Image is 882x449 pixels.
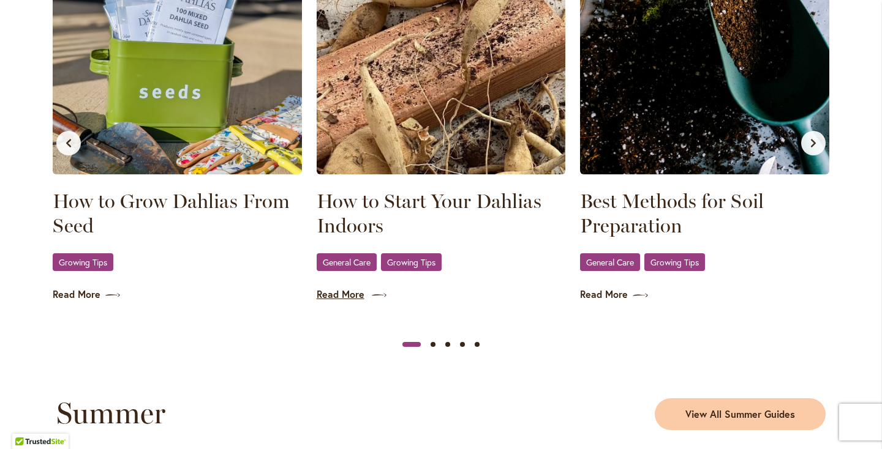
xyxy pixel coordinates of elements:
[317,253,566,273] div: ,
[426,337,440,352] button: Slide 2
[317,288,566,302] a: Read More
[580,253,829,273] div: ,
[655,398,826,430] a: View All Summer Guides
[402,337,421,352] button: Slide 1
[580,288,829,302] a: Read More
[650,258,699,266] span: Growing Tips
[317,253,377,271] a: General Care
[56,396,434,430] h2: Summer
[580,189,829,238] a: Best Methods for Soil Preparation
[56,131,81,155] button: Previous slide
[53,288,302,302] a: Read More
[801,131,826,155] button: Next slide
[455,337,470,352] button: Slide 4
[387,258,435,266] span: Growing Tips
[59,258,107,266] span: Growing Tips
[586,258,634,266] span: General Care
[381,253,442,271] a: Growing Tips
[53,253,113,271] a: Growing Tips
[644,253,705,271] a: Growing Tips
[580,253,640,271] a: General Care
[440,337,455,352] button: Slide 3
[470,337,484,352] button: Slide 5
[317,189,566,238] a: How to Start Your Dahlias Indoors
[53,189,302,238] a: How to Grow Dahlias From Seed
[323,258,371,266] span: General Care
